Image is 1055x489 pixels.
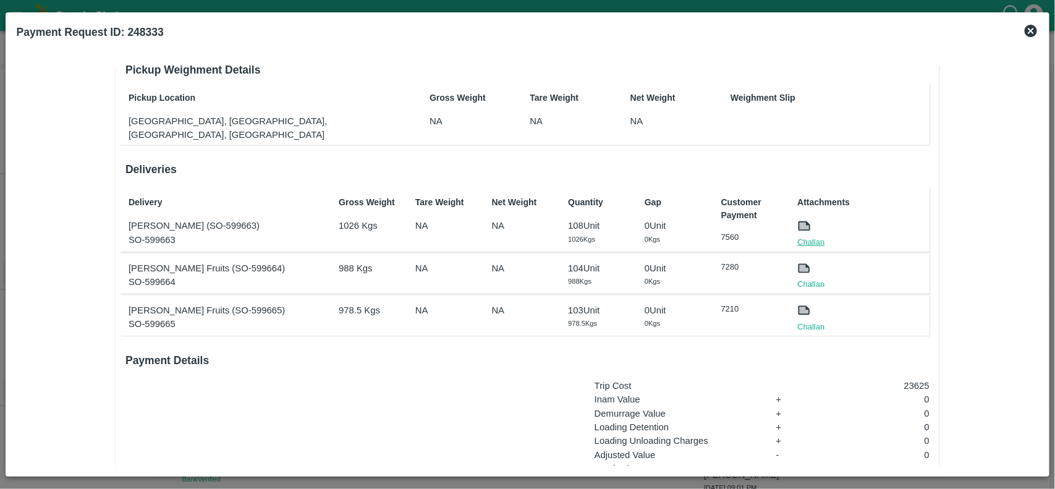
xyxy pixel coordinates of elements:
p: Pickup Location [129,91,391,104]
p: NA [415,219,477,232]
p: 7210 [721,304,783,315]
p: Gross Weight [339,196,400,209]
p: NA [415,304,477,317]
p: 0 [818,434,930,448]
p: 988 Kgs [339,262,400,275]
p: NA [630,114,692,128]
p: Weighment Slip [731,91,926,104]
p: 0 Unit [645,304,706,317]
p: Loading Unloading Charges [595,434,762,448]
p: - [776,448,804,462]
p: [PERSON_NAME] Fruits (SO-599664) [129,262,324,275]
p: Gross Weight [430,91,491,104]
p: [GEOGRAPHIC_DATA], [GEOGRAPHIC_DATA], [GEOGRAPHIC_DATA], [GEOGRAPHIC_DATA] [129,114,391,142]
p: 0 [818,407,930,420]
p: + [776,407,804,420]
span: 0 Kgs [645,278,660,285]
p: NA [415,262,477,275]
p: 978.5 Kgs [339,304,400,317]
p: 0 [818,393,930,406]
p: Inam Value [595,393,762,406]
p: SO-599663 [129,233,324,247]
p: 108 Unit [568,219,630,232]
p: 7560 [721,232,783,244]
p: 0 [818,448,930,462]
p: + [776,420,804,434]
a: Challan [797,321,824,333]
h6: Payment Details [125,352,930,369]
p: 23625 [818,379,930,393]
p: Loading Detention [595,420,762,434]
p: [PERSON_NAME] Fruits (SO-599665) [129,304,324,317]
h6: Deliveries [125,161,930,178]
p: 0 Unit [645,219,706,232]
p: Adjusted Value [595,448,762,462]
p: Delivery [129,196,324,209]
strong: Total Trip Cost [595,464,658,474]
p: Quantity [568,196,630,209]
p: Customer Payment [721,196,783,222]
p: NA [492,219,554,232]
p: NA [492,262,554,275]
span: 978.5 Kgs [568,320,597,327]
p: 0 [818,420,930,434]
p: + [776,434,804,448]
a: Challan [797,278,824,291]
p: Demurrage Value [595,407,762,420]
b: Payment Request ID: 248333 [17,26,164,38]
a: Challan [797,236,824,249]
p: SO-599664 [129,275,324,289]
p: 1026 Kgs [339,219,400,232]
p: 23625 [818,462,930,475]
p: 104 Unit [568,262,630,275]
p: Net Weight [492,196,554,209]
p: 7280 [721,262,783,273]
p: NA [492,304,554,317]
p: [PERSON_NAME] (SO-599663) [129,219,324,232]
span: 0 Kgs [645,236,660,243]
p: NA [430,114,491,128]
p: Gap [645,196,706,209]
p: Attachments [797,196,926,209]
p: 0 Unit [645,262,706,275]
h6: Pickup Weighment Details [125,61,930,79]
span: 1026 Kgs [568,236,595,243]
p: Tare Weight [415,196,477,209]
p: 103 Unit [568,304,630,317]
p: + [776,393,804,406]
span: 0 Kgs [645,320,660,327]
span: 988 Kgs [568,278,591,285]
p: NA [530,114,591,128]
p: Tare Weight [530,91,591,104]
p: Trip Cost [595,379,762,393]
p: Net Weight [630,91,692,104]
p: SO-599665 [129,317,324,331]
